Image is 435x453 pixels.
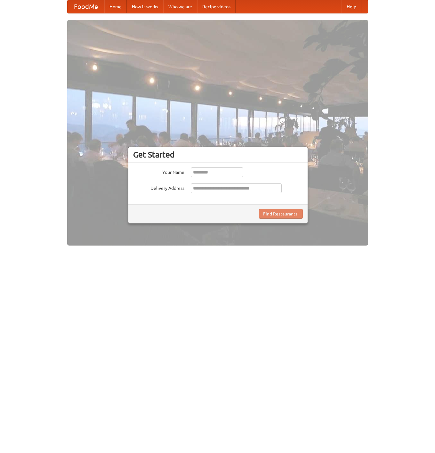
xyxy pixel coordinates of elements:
[133,150,303,159] h3: Get Started
[133,167,184,175] label: Your Name
[133,183,184,191] label: Delivery Address
[68,0,104,13] a: FoodMe
[104,0,127,13] a: Home
[259,209,303,219] button: Find Restaurants!
[127,0,163,13] a: How it works
[163,0,197,13] a: Who we are
[197,0,236,13] a: Recipe videos
[342,0,361,13] a: Help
